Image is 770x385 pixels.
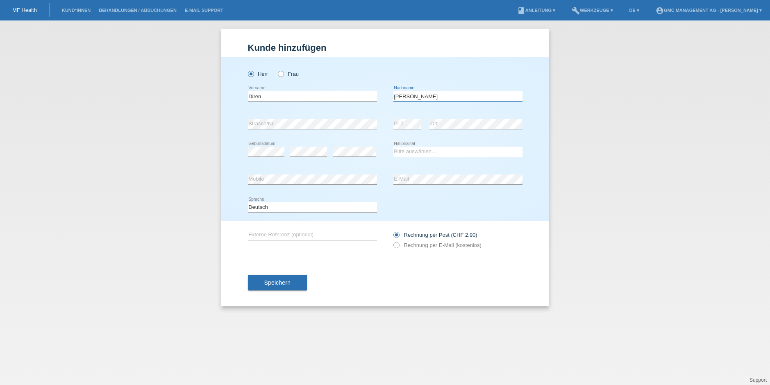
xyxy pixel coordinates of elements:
input: Frau [278,71,283,76]
a: Support [750,377,767,383]
a: Kund*innen [58,8,95,13]
i: build [572,7,580,15]
label: Herr [248,71,268,77]
h1: Kunde hinzufügen [248,43,522,53]
label: Rechnung per Post (CHF 2.90) [393,232,477,238]
a: MF Health [12,7,37,13]
span: Speichern [264,279,291,286]
input: Rechnung per E-Mail (kostenlos) [393,242,399,252]
a: Behandlungen / Abbuchungen [95,8,181,13]
a: E-Mail Support [181,8,227,13]
i: account_circle [656,7,664,15]
a: buildWerkzeuge ▾ [568,8,617,13]
a: DE ▾ [625,8,643,13]
label: Frau [278,71,299,77]
a: account_circleGMC Management AG - [PERSON_NAME] ▾ [652,8,766,13]
label: Rechnung per E-Mail (kostenlos) [393,242,482,248]
a: bookAnleitung ▾ [513,8,559,13]
i: book [517,7,525,15]
button: Speichern [248,275,307,290]
input: Herr [248,71,253,76]
input: Rechnung per Post (CHF 2.90) [393,232,399,242]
